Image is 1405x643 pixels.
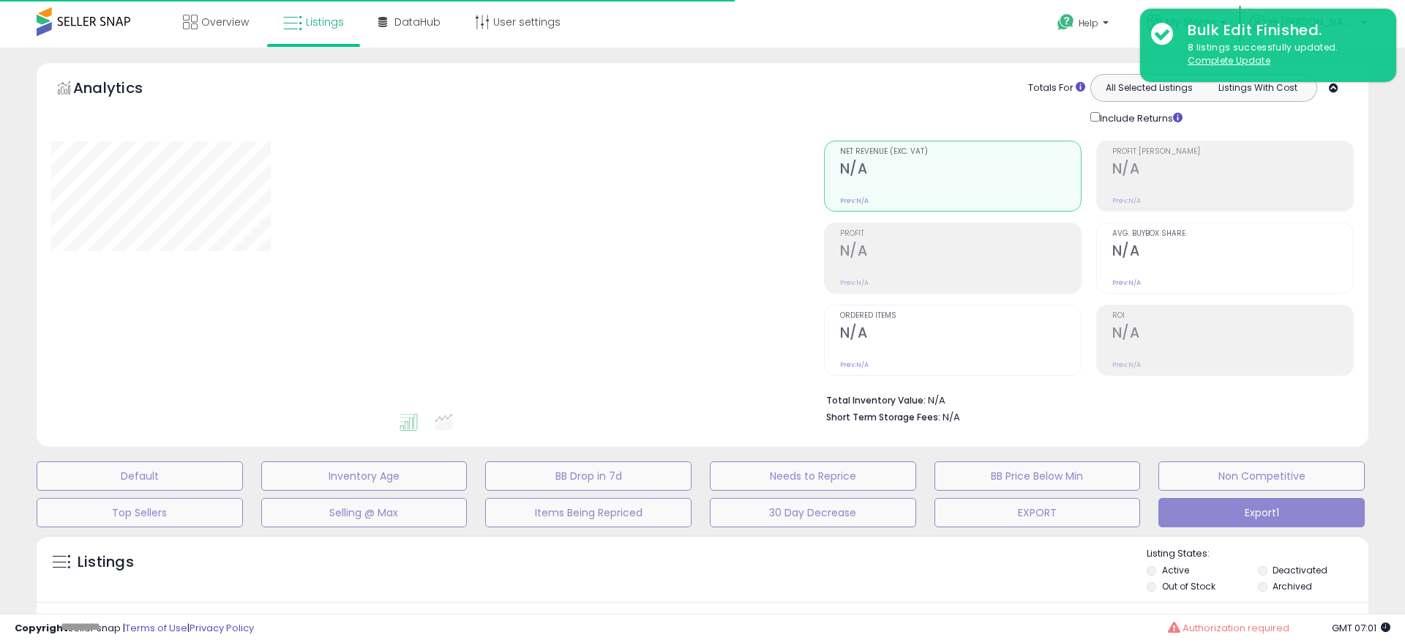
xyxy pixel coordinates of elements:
small: Prev: N/A [1112,196,1141,205]
span: DataHub [394,15,441,29]
strong: Copyright [15,621,68,635]
span: Avg. Buybox Share [1112,230,1353,238]
small: Prev: N/A [840,196,869,205]
b: Total Inventory Value: [826,394,926,406]
span: N/A [943,410,960,424]
span: Ordered Items [840,312,1081,320]
b: Short Term Storage Fees: [826,411,940,423]
small: Prev: N/A [840,360,869,369]
h2: N/A [1112,242,1353,262]
i: Get Help [1057,13,1075,31]
div: 8 listings successfully updated. [1177,41,1385,68]
button: Items Being Repriced [485,498,692,527]
button: All Selected Listings [1095,78,1204,97]
small: Prev: N/A [1112,360,1141,369]
button: Listings With Cost [1203,78,1312,97]
button: Top Sellers [37,498,243,527]
li: N/A [826,390,1343,408]
span: Listings [306,15,344,29]
button: Needs to Reprice [710,461,916,491]
button: Non Competitive [1158,461,1365,491]
div: Bulk Edit Finished. [1177,20,1385,41]
span: Help [1079,17,1098,29]
button: BB Price Below Min [934,461,1141,491]
h2: N/A [840,242,1081,262]
button: Inventory Age [261,461,468,491]
button: BB Drop in 7d [485,461,692,491]
span: Profit [840,230,1081,238]
button: Selling @ Max [261,498,468,527]
h2: N/A [1112,160,1353,180]
button: 30 Day Decrease [710,498,916,527]
small: Prev: N/A [840,278,869,287]
div: seller snap | | [15,622,254,636]
span: Overview [201,15,249,29]
span: Net Revenue (Exc. VAT) [840,148,1081,156]
div: Totals For [1028,81,1085,95]
h2: N/A [1112,324,1353,344]
h2: N/A [840,160,1081,180]
span: ROI [1112,312,1353,320]
small: Prev: N/A [1112,278,1141,287]
span: Profit [PERSON_NAME] [1112,148,1353,156]
button: EXPORT [934,498,1141,527]
h5: Analytics [73,78,171,102]
a: Help [1046,2,1123,48]
div: Include Returns [1079,109,1200,126]
button: Default [37,461,243,491]
button: Export1 [1158,498,1365,527]
h2: N/A [840,324,1081,344]
u: Complete Update [1188,54,1270,67]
